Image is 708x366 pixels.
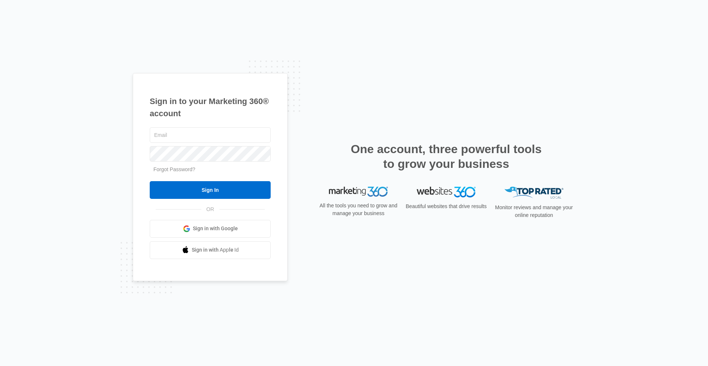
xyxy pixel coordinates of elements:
[329,187,388,197] img: Marketing 360
[150,220,271,238] a: Sign in with Google
[150,241,271,259] a: Sign in with Apple Id
[417,187,476,197] img: Websites 360
[150,95,271,120] h1: Sign in to your Marketing 360® account
[201,206,219,213] span: OR
[504,187,563,199] img: Top Rated Local
[150,127,271,143] input: Email
[150,181,271,199] input: Sign In
[317,202,400,217] p: All the tools you need to grow and manage your business
[193,225,238,232] span: Sign in with Google
[192,246,239,254] span: Sign in with Apple Id
[348,142,544,171] h2: One account, three powerful tools to grow your business
[405,203,487,210] p: Beautiful websites that drive results
[153,166,195,172] a: Forgot Password?
[493,204,575,219] p: Monitor reviews and manage your online reputation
